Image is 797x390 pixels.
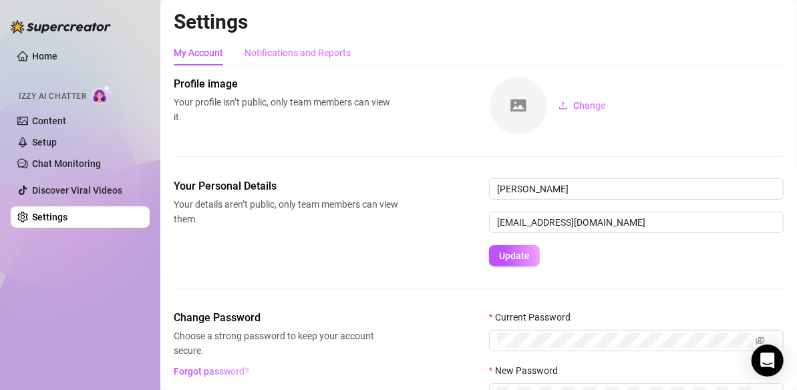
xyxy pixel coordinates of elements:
[32,212,67,222] a: Settings
[174,95,398,124] span: Your profile isn’t public, only team members can view it.
[174,366,250,377] span: Forgot password?
[32,51,57,61] a: Home
[32,185,122,196] a: Discover Viral Videos
[548,95,617,116] button: Change
[497,333,753,348] input: Current Password
[489,310,579,325] label: Current Password
[489,178,784,200] input: Enter name
[752,345,784,377] div: Open Intercom Messenger
[489,245,540,266] button: Update
[490,77,547,134] img: square-placeholder.png
[174,361,250,382] button: Forgot password?
[756,336,765,345] span: eye-invisible
[174,178,398,194] span: Your Personal Details
[32,137,57,148] a: Setup
[489,212,784,233] input: Enter new email
[489,363,567,378] label: New Password
[499,250,530,261] span: Update
[174,197,398,226] span: Your details aren’t public, only team members can view them.
[174,76,398,92] span: Profile image
[174,329,398,358] span: Choose a strong password to keep your account secure.
[174,45,223,60] div: My Account
[92,85,112,104] img: AI Chatter
[174,9,784,35] h2: Settings
[32,116,66,126] a: Content
[245,45,351,60] div: Notifications and Reports
[11,20,111,33] img: logo-BBDzfeDw.svg
[19,90,86,103] span: Izzy AI Chatter
[174,310,398,326] span: Change Password
[573,100,606,111] span: Change
[559,101,568,110] span: upload
[32,158,101,169] a: Chat Monitoring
